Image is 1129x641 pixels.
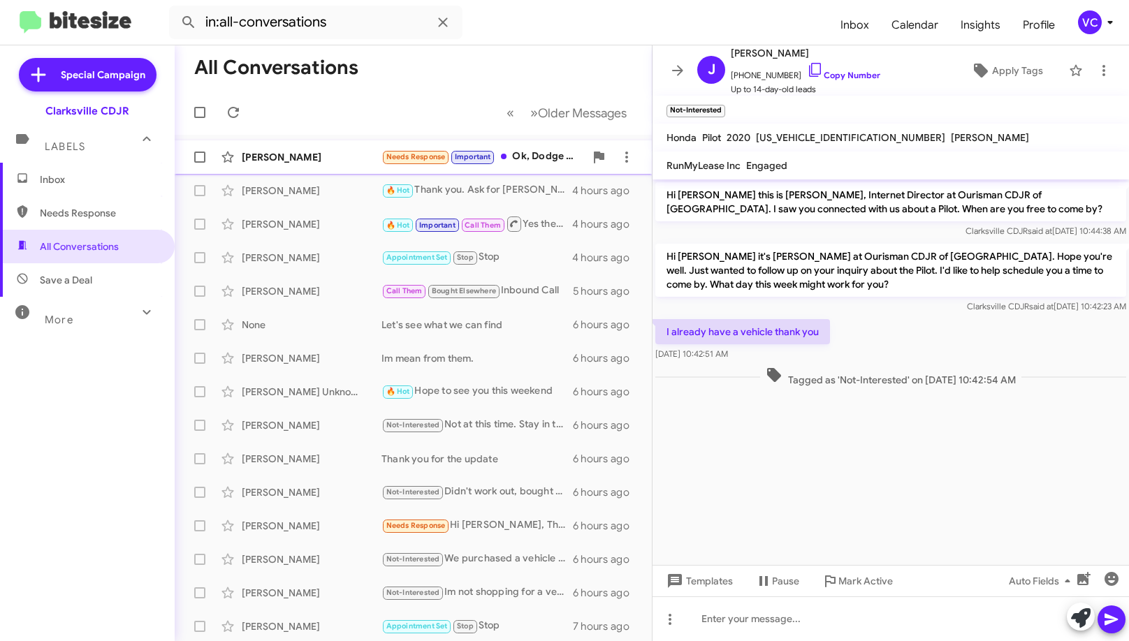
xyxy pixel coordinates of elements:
[45,140,85,153] span: Labels
[655,348,728,359] span: [DATE] 10:42:51 AM
[386,186,410,195] span: 🔥 Hot
[807,70,880,80] a: Copy Number
[530,104,538,121] span: »
[432,286,496,295] span: Bought Elsewhere
[386,621,448,631] span: Appointment Set
[573,485,641,499] div: 6 hours ago
[1029,301,1054,311] span: said at
[45,104,129,118] div: Clarksville CDJR
[655,319,830,344] p: I already have a vehicle thank you
[829,5,880,45] a: Inbox
[664,568,733,594] span: Templates
[1009,568,1076,594] span: Auto Fields
[381,618,573,634] div: Stop
[242,418,381,432] div: [PERSON_NAME]
[967,301,1126,311] span: Clarksville CDJR [DATE] 10:42:23 AM
[573,519,641,533] div: 6 hours ago
[756,131,945,144] span: [US_VEHICLE_IDENTIFICATION_NUMBER]
[381,517,573,533] div: Hi [PERSON_NAME], The salesman was great, but the general mama did not make a deal. We would've t...
[573,284,641,298] div: 5 hours ago
[242,519,381,533] div: [PERSON_NAME]
[381,551,573,567] div: We purchased a vehicle [DATE] so we are no longer looking.
[242,586,381,600] div: [PERSON_NAME]
[1012,5,1066,45] a: Profile
[573,351,641,365] div: 6 hours ago
[386,554,440,563] span: Not-Interested
[381,484,573,500] div: Didn't work out, bought something else
[667,159,741,172] span: RunMyLease Inc
[61,68,145,82] span: Special Campaign
[19,58,156,91] a: Special Campaign
[457,253,474,262] span: Stop
[838,568,893,594] span: Mark Active
[169,6,462,39] input: Search
[572,217,641,231] div: 4 hours ago
[381,452,573,466] div: Thank you for the update
[573,619,641,633] div: 7 hours ago
[746,159,787,172] span: Engaged
[386,253,448,262] span: Appointment Set
[457,621,474,631] span: Stop
[951,58,1062,83] button: Apply Tags
[992,58,1043,83] span: Apply Tags
[731,45,880,61] span: [PERSON_NAME]
[40,206,159,220] span: Needs Response
[655,182,1126,221] p: Hi [PERSON_NAME] this is [PERSON_NAME], Internet Director at Ourisman CDJR of [GEOGRAPHIC_DATA]. ...
[242,150,381,164] div: [PERSON_NAME]
[381,584,573,601] div: Im not shopping for a vehicle anymore
[242,485,381,499] div: [PERSON_NAME]
[499,98,635,127] nav: Page navigation example
[772,568,799,594] span: Pause
[381,182,572,198] div: Thank you. Ask for [PERSON_NAME] when you arrive.
[522,98,635,127] button: Next
[702,131,721,144] span: Pilot
[40,240,119,253] span: All Conversations
[242,217,381,231] div: [PERSON_NAME]
[744,568,810,594] button: Pause
[242,284,381,298] div: [PERSON_NAME]
[1028,226,1052,236] span: said at
[194,57,358,79] h1: All Conversations
[45,314,73,326] span: More
[381,249,572,265] div: Stop
[708,59,715,81] span: J
[538,105,627,121] span: Older Messages
[653,568,744,594] button: Templates
[381,383,573,399] div: Hope to see you this weekend
[40,273,92,287] span: Save a Deal
[386,588,440,597] span: Not-Interested
[381,149,585,165] div: Ok, Dodge Rams 2024 or 2025? I have been looking around and saw some trucks have been selling for...
[242,552,381,566] div: [PERSON_NAME]
[731,61,880,82] span: [PHONE_NUMBER]
[655,244,1126,297] p: Hi [PERSON_NAME] it's [PERSON_NAME] at Ourisman CDJR of [GEOGRAPHIC_DATA]. Hope you're well. Just...
[40,172,159,186] span: Inbox
[966,226,1126,236] span: Clarksville CDJR [DATE] 10:44:38 AM
[951,131,1029,144] span: [PERSON_NAME]
[667,105,725,117] small: Not-Interested
[949,5,1012,45] a: Insights
[1078,10,1102,34] div: VC
[667,131,697,144] span: Honda
[242,385,381,399] div: [PERSON_NAME] Unknown
[573,318,641,332] div: 6 hours ago
[381,318,573,332] div: Let's see what we can find
[381,215,572,233] div: Yes the BMW I3 has since sold.
[573,418,641,432] div: 6 hours ago
[242,351,381,365] div: [PERSON_NAME]
[381,417,573,433] div: Not at this time. Stay in touch. Thank you.
[573,586,641,600] div: 6 hours ago
[465,221,501,230] span: Call Them
[242,251,381,265] div: [PERSON_NAME]
[572,184,641,198] div: 4 hours ago
[386,152,446,161] span: Needs Response
[242,184,381,198] div: [PERSON_NAME]
[572,251,641,265] div: 4 hours ago
[507,104,514,121] span: «
[386,420,440,429] span: Not-Interested
[242,318,381,332] div: None
[419,221,456,230] span: Important
[386,387,410,396] span: 🔥 Hot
